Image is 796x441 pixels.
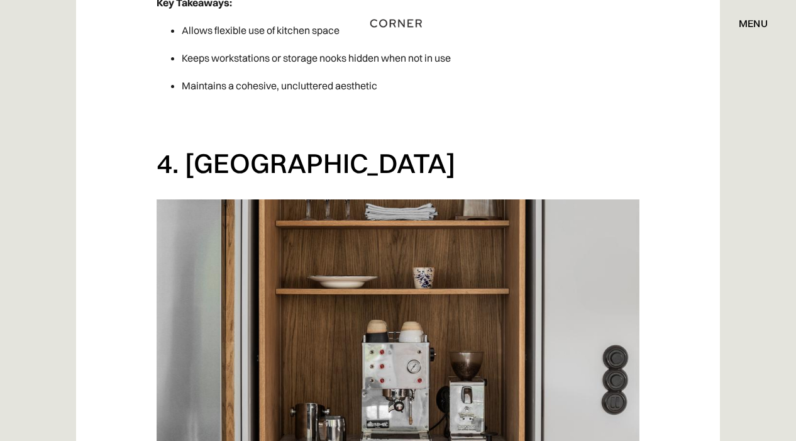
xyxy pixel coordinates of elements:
a: home [365,15,431,31]
li: Keeps workstations or storage nooks hidden when not in use [182,44,639,72]
li: Maintains a cohesive, uncluttered aesthetic [182,72,639,99]
div: menu [726,13,768,34]
div: menu [739,18,768,28]
p: ‍ [157,106,639,133]
h2: 4. [GEOGRAPHIC_DATA] [157,146,639,181]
